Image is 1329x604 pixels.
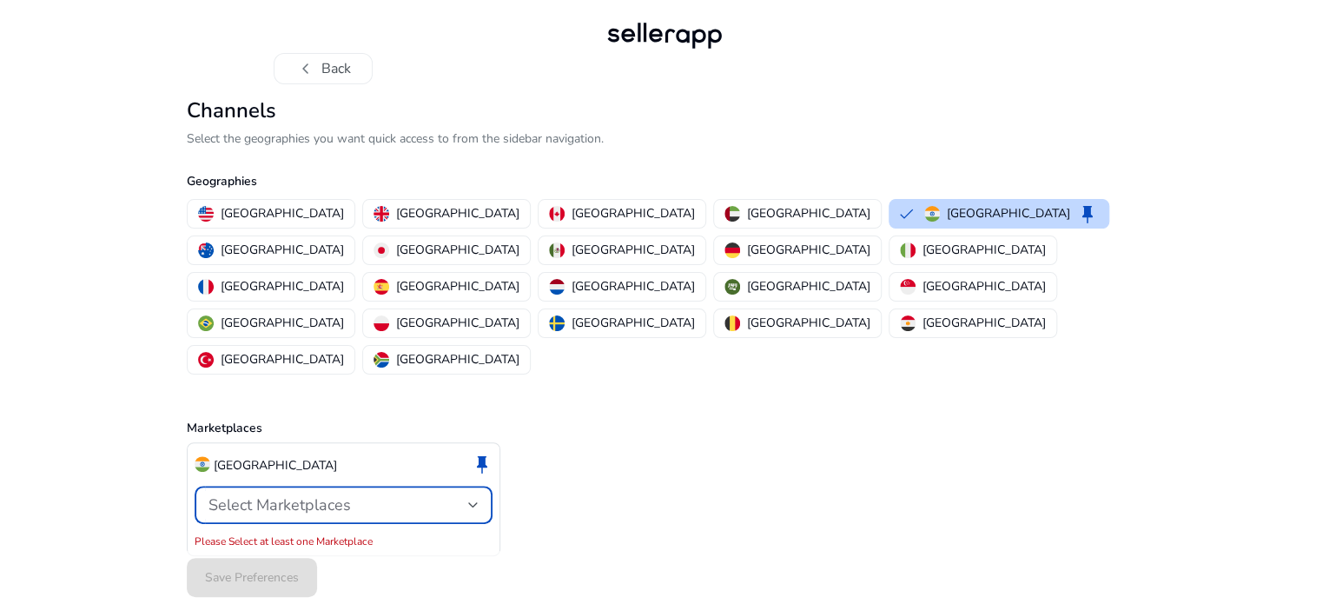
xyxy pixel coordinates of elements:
p: [GEOGRAPHIC_DATA] [572,204,695,222]
p: [GEOGRAPHIC_DATA] [396,350,519,368]
p: [GEOGRAPHIC_DATA] [922,277,1046,295]
img: uk.svg [374,206,389,222]
button: chevron_leftBack [274,53,373,84]
span: chevron_left [295,58,316,79]
p: [GEOGRAPHIC_DATA] [221,241,344,259]
img: de.svg [724,242,740,258]
img: sg.svg [900,279,916,295]
img: za.svg [374,352,389,368]
img: br.svg [198,315,214,331]
p: [GEOGRAPHIC_DATA] [214,456,337,475]
p: [GEOGRAPHIC_DATA] [747,277,870,295]
img: ae.svg [724,206,740,222]
img: in.svg [924,206,940,222]
img: in.svg [195,456,210,472]
img: mx.svg [549,242,565,258]
p: Geographies [187,172,1142,190]
p: Marketplaces [187,419,1142,437]
img: se.svg [549,315,565,331]
p: [GEOGRAPHIC_DATA] [922,241,1046,259]
p: [GEOGRAPHIC_DATA] [747,241,870,259]
p: [GEOGRAPHIC_DATA] [572,277,695,295]
p: Select the geographies you want quick access to from the sidebar navigation. [187,129,1142,148]
img: be.svg [724,315,740,331]
img: us.svg [198,206,214,222]
p: [GEOGRAPHIC_DATA] [221,350,344,368]
img: fr.svg [198,279,214,295]
img: ca.svg [549,206,565,222]
p: [GEOGRAPHIC_DATA] [922,314,1046,332]
p: [GEOGRAPHIC_DATA] [396,314,519,332]
p: [GEOGRAPHIC_DATA] [396,241,519,259]
img: it.svg [900,242,916,258]
p: [GEOGRAPHIC_DATA] [747,314,870,332]
span: keep [1077,203,1098,224]
img: sa.svg [724,279,740,295]
p: [GEOGRAPHIC_DATA] [396,277,519,295]
p: [GEOGRAPHIC_DATA] [747,204,870,222]
mat-error: Please Select at least one Marketplace [195,531,493,548]
span: Select Marketplaces [208,494,351,515]
p: [GEOGRAPHIC_DATA] [947,204,1070,222]
img: jp.svg [374,242,389,258]
img: es.svg [374,279,389,295]
img: pl.svg [374,315,389,331]
img: tr.svg [198,352,214,368]
p: [GEOGRAPHIC_DATA] [221,277,344,295]
p: [GEOGRAPHIC_DATA] [221,314,344,332]
img: nl.svg [549,279,565,295]
p: [GEOGRAPHIC_DATA] [221,204,344,222]
p: [GEOGRAPHIC_DATA] [396,204,519,222]
p: [GEOGRAPHIC_DATA] [572,314,695,332]
span: keep [472,454,493,475]
p: [GEOGRAPHIC_DATA] [572,241,695,259]
h2: Channels [187,98,1142,123]
img: au.svg [198,242,214,258]
img: eg.svg [900,315,916,331]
